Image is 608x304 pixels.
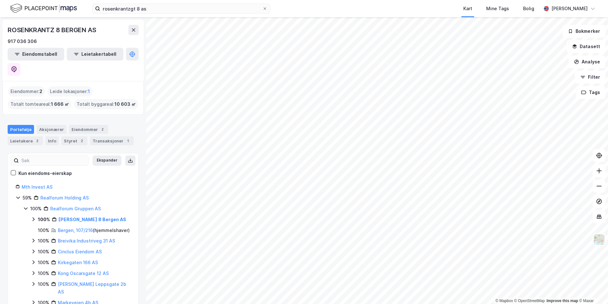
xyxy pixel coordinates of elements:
a: Kong Oscarsgate 12 AS [58,271,109,276]
div: 2 [79,138,85,144]
div: 100% [38,216,50,223]
img: logo.f888ab2527a4732fd821a326f86c7f29.svg [10,3,77,14]
div: 100% [30,205,42,213]
a: Breivika Industriveg 31 AS [58,238,115,243]
div: 917 036 306 [8,38,37,45]
span: 2 [39,88,42,95]
div: [PERSON_NAME] [551,5,588,12]
button: Leietakertabell [67,48,123,61]
div: Leietakere [8,136,43,145]
a: Improve this map [547,299,578,303]
div: Totalt byggareal : [74,99,138,109]
span: 10 603 ㎡ [114,100,136,108]
div: 100% [38,227,49,234]
iframe: Chat Widget [576,273,608,304]
div: Info [45,136,59,145]
a: Mapbox [495,299,513,303]
div: 100% [38,248,49,256]
button: Analyse [569,55,605,68]
div: 2 [99,126,106,133]
span: 1 666 ㎡ [51,100,69,108]
div: Portefølje [8,125,34,134]
a: Cinclus Eiendom AS [58,249,102,254]
div: 100% [38,237,49,245]
button: Bokmerker [563,25,605,38]
input: Søk på adresse, matrikkel, gårdeiere, leietakere eller personer [100,4,262,13]
div: Kun eiendoms-eierskap [18,170,72,177]
div: ( hjemmelshaver ) [58,227,130,234]
a: Kirkegaten 166 AS [58,260,98,265]
div: Transaksjoner [90,136,134,145]
div: Aksjonærer [37,125,66,134]
span: 1 [88,88,90,95]
div: Eiendommer : [8,86,45,97]
input: Søk [19,156,88,165]
a: Mth Invest AS [22,184,52,190]
a: Bergen, 107/216 [58,228,93,233]
button: Ekspander [93,156,121,166]
button: Filter [575,71,605,83]
div: Eiendommer [69,125,108,134]
a: [PERSON_NAME] Leppsgate 2b AS [58,281,126,294]
div: 100% [38,280,49,288]
div: 2 [34,138,40,144]
div: Styret [61,136,87,145]
div: 100% [38,259,49,266]
a: OpenStreetMap [514,299,545,303]
div: ROSENKRANTZ 8 BERGEN AS [8,25,97,35]
a: [PERSON_NAME] 8 Bergen AS [59,217,126,222]
a: Realforum Gruppen AS [50,206,101,211]
div: 100% [38,270,49,277]
div: Totalt tomteareal : [8,99,72,109]
div: Mine Tags [486,5,509,12]
div: Bolig [523,5,534,12]
div: 59% [23,194,32,202]
div: Leide lokasjoner : [47,86,93,97]
button: Tags [576,86,605,99]
button: Eiendomstabell [8,48,64,61]
button: Datasett [567,40,605,53]
img: Z [593,234,605,246]
div: Kart [463,5,472,12]
div: Kontrollprogram for chat [576,273,608,304]
div: 1 [125,138,131,144]
a: Realforum Holding AS [40,195,89,200]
